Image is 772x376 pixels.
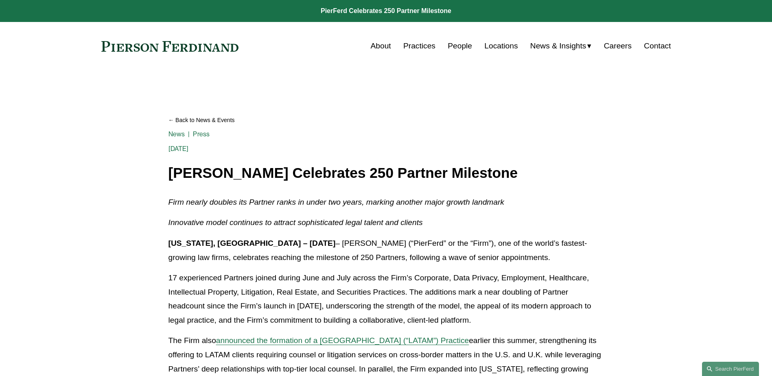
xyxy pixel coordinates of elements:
a: Careers [604,38,632,54]
span: News & Insights [530,39,586,53]
span: [DATE] [168,145,189,153]
a: Search this site [702,362,759,376]
p: 17 experienced Partners joined during June and July across the Firm’s Corporate, Data Privacy, Em... [168,271,604,327]
p: – [PERSON_NAME] (“PierFerd” or the “Firm”), one of the world’s fastest-growing law firms, celebra... [168,236,604,265]
a: News [168,130,185,138]
a: Press [193,130,210,138]
a: Contact [644,38,671,54]
strong: [US_STATE], [GEOGRAPHIC_DATA] – [DATE] [168,239,336,247]
h1: [PERSON_NAME] Celebrates 250 Partner Milestone [168,165,604,181]
em: Firm nearly doubles its Partner ranks in under two years, marking another major growth landmark [168,198,504,206]
a: announced the formation of a [GEOGRAPHIC_DATA] (“LATAM”) Practice [216,336,469,345]
a: People [448,38,472,54]
a: Practices [403,38,435,54]
a: Back to News & Events [168,113,604,127]
a: About [371,38,391,54]
a: folder dropdown [530,38,592,54]
em: Innovative model continues to attract sophisticated legal talent and clients [168,218,423,227]
a: Locations [484,38,518,54]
